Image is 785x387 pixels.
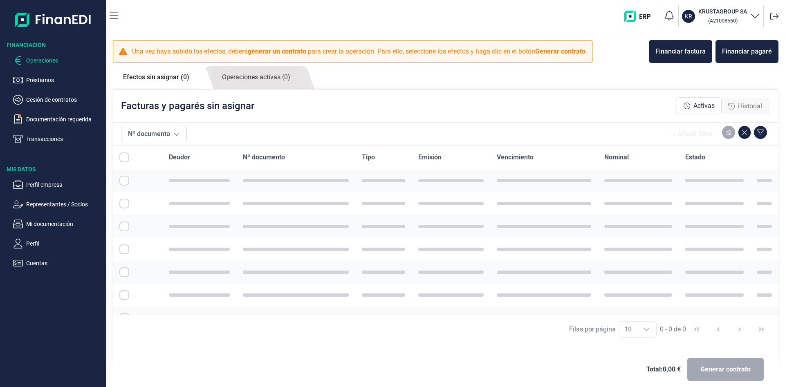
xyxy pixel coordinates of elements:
[13,95,103,105] button: Cesión de contratos
[13,134,103,144] button: Transacciones
[169,152,190,162] span: Deudor
[26,258,103,268] p: Cuentas
[13,219,103,229] button: Mi documentación
[660,326,686,333] span: 0 - 0 de 0
[715,40,778,63] button: Financiar pagaré
[119,244,129,254] div: Row Selected null
[26,56,103,65] p: Operaciones
[693,101,715,111] span: Activas
[212,66,301,89] a: Operaciones activas (0)
[722,47,772,56] div: Financiar pagaré
[248,47,306,55] b: generar un contrato
[119,313,129,323] div: Row Selected null
[26,134,103,144] p: Transacciones
[649,40,712,63] button: Financiar factura
[722,98,769,114] div: Historial
[119,267,129,277] div: Row Selected null
[26,239,103,248] p: Perfil
[119,152,129,162] div: All items unselected
[26,199,103,209] p: Representantes / Socios
[655,47,706,56] div: Financiar factura
[730,320,749,339] button: Next Page
[685,12,692,20] p: KR
[26,95,103,105] p: Cesión de contratos
[113,66,200,88] a: Efectos sin asignar (0)
[13,75,103,85] button: Préstamos
[243,152,285,162] span: Nº documento
[687,320,706,339] button: First Page
[698,7,747,16] h3: KRUSTAGROUP SA
[26,219,103,229] p: Mi documentación
[685,152,705,162] span: Estado
[13,239,103,248] button: Perfil
[119,176,129,186] div: Row Selected null
[535,47,585,55] b: Generar contrato
[26,114,103,124] p: Documentación requerida
[119,290,129,300] div: Row Selected null
[13,258,103,268] button: Cuentas
[362,152,375,162] span: Tipo
[708,18,738,24] small: Copiar cif
[121,99,254,112] p: Facturas y pagarés sin asignar
[738,101,762,111] span: Historial
[13,56,103,65] button: Operaciones
[751,320,771,339] button: Last Page
[119,199,129,208] div: Row Selected null
[15,7,92,33] img: Logo de aplicación
[604,152,629,162] span: Nominal
[13,199,103,209] button: Representantes / Socios
[569,324,616,334] div: Filas por página
[13,180,103,190] button: Perfil empresa
[646,365,681,374] span: Total: 0,00 €
[682,7,760,25] button: KRKRUSTAGROUP SA (A21008560)
[119,221,129,231] div: Row Selected null
[497,152,534,162] span: Vencimiento
[418,152,442,162] span: Emisión
[26,180,103,190] p: Perfil empresa
[121,126,187,142] button: Nº documento
[677,97,722,114] div: Activas
[637,322,656,337] div: Choose
[709,320,728,339] button: Previous Page
[624,11,657,22] img: erp
[13,114,103,124] button: Documentación requerida
[132,47,587,56] p: Una vez haya subido los efectos, deberá para crear la operación. Para ello, seleccione los efecto...
[26,75,103,85] p: Préstamos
